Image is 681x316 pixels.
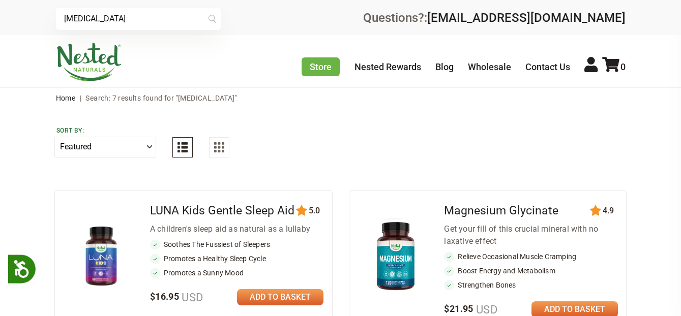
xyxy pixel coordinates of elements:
[77,94,84,102] span: |
[363,12,626,24] div: Questions?:
[56,94,76,102] a: Home
[525,61,570,72] a: Contact Us
[620,61,626,72] span: 0
[435,61,454,72] a: Blog
[150,223,324,235] div: A children's sleep aid as natural as a lullaby
[150,268,324,278] li: Promotes a Sunny Mood
[602,61,626,72] a: 0
[366,217,426,295] img: Magnesium Glycinate
[56,127,154,135] label: Sort by:
[71,226,131,286] img: LUNA Kids Gentle Sleep Aid
[150,204,294,217] a: LUNA Kids Gentle Sleep Aid
[468,61,511,72] a: Wholesale
[150,254,324,264] li: Promotes a Healthy Sleep Cycle
[354,61,421,72] a: Nested Rewards
[56,8,221,30] input: Try "Sleeping"
[444,303,497,314] span: $21.95
[473,303,497,316] span: USD
[214,142,224,152] img: Grid
[302,57,340,76] a: Store
[56,88,626,108] nav: breadcrumbs
[56,43,122,81] img: Nested Naturals
[444,204,558,217] a: Magnesium Glycinate
[150,291,203,302] span: $16.95
[150,239,324,249] li: Soothes The Fussiest of Sleepers
[444,251,618,262] li: Relieve Occasional Muscle Cramping
[179,291,203,304] span: USD
[177,142,188,152] img: List
[444,266,618,276] li: Boost Energy and Metabolism
[85,94,237,102] span: Search: 7 results found for "[MEDICAL_DATA]"
[444,223,618,247] div: Get your fill of this crucial mineral with no laxative effect
[427,11,626,25] a: [EMAIL_ADDRESS][DOMAIN_NAME]
[444,280,618,290] li: Strengthen Bones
